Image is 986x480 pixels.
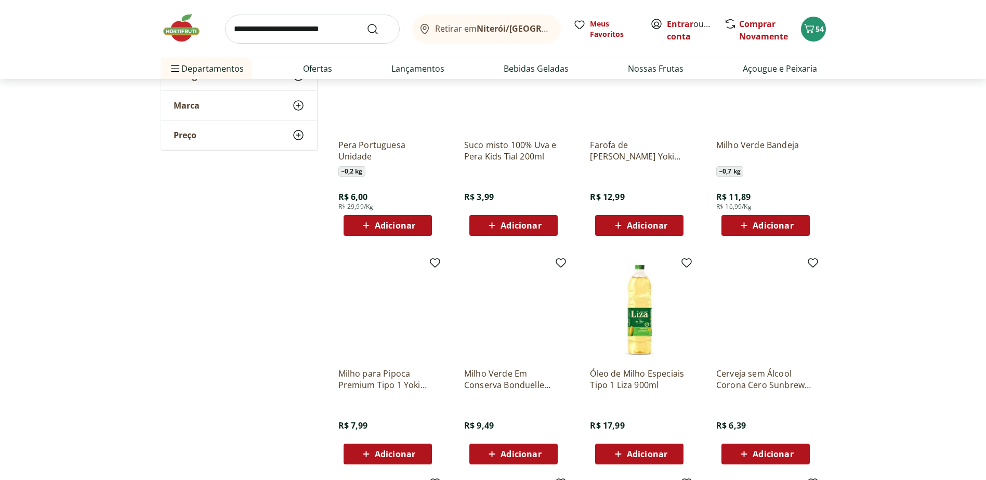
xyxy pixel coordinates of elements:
[667,18,724,42] a: Criar conta
[590,139,689,162] a: Farofa de [PERSON_NAME] Yoki pacote 400g
[595,215,683,236] button: Adicionar
[338,191,368,203] span: R$ 6,00
[338,139,437,162] a: Pera Portuguesa Unidade
[716,368,815,391] a: Cerveja sem Álcool Corona Cero Sunbrew Long Neck 330ml
[590,19,638,39] span: Meus Favoritos
[667,18,713,43] span: ou
[435,24,550,33] span: Retirar em
[743,62,817,75] a: Açougue e Peixaria
[464,139,563,162] a: Suco misto 100% Uva e Pera Kids Tial 200ml
[338,32,437,131] img: Pera Portuguesa Unidade
[161,121,317,150] button: Preço
[716,191,751,203] span: R$ 11,89
[590,261,689,359] img: Óleo de Milho Especiais Tipo 1 Liza 900ml
[716,420,746,431] span: R$ 6,39
[721,215,810,236] button: Adicionar
[338,203,374,211] span: R$ 29,99/Kg
[501,450,541,458] span: Adicionar
[303,62,332,75] a: Ofertas
[716,203,752,211] span: R$ 16,99/Kg
[338,368,437,391] a: Milho para Pipoca Premium Tipo 1 Yoki 400g
[464,32,563,131] img: Suco misto 100% Uva e Pera Kids Tial 200ml
[169,56,244,81] span: Departamentos
[464,261,563,359] img: Milho Verde Em Conserva Bonduelle Lata 200G
[590,191,624,203] span: R$ 12,99
[590,368,689,391] a: Óleo de Milho Especiais Tipo 1 Liza 900ml
[344,444,432,464] button: Adicionar
[338,166,365,177] span: ~ 0,2 kg
[375,221,415,230] span: Adicionar
[721,444,810,464] button: Adicionar
[627,221,667,230] span: Adicionar
[344,215,432,236] button: Adicionar
[464,191,494,203] span: R$ 3,99
[739,18,788,42] a: Comprar Novamente
[375,450,415,458] span: Adicionar
[366,23,391,35] button: Submit Search
[464,420,494,431] span: R$ 9,49
[590,32,689,131] img: Farofa de Milho Temperada Yoki pacote 400g
[627,450,667,458] span: Adicionar
[174,130,196,140] span: Preço
[801,17,826,42] button: Carrinho
[338,420,368,431] span: R$ 7,99
[469,444,558,464] button: Adicionar
[161,91,317,120] button: Marca
[338,261,437,359] img: Milho para Pipoca Premium Tipo 1 Yoki 400g
[595,444,683,464] button: Adicionar
[477,23,595,34] b: Niterói/[GEOGRAPHIC_DATA]
[667,18,693,30] a: Entrar
[573,19,638,39] a: Meus Favoritos
[501,221,541,230] span: Adicionar
[161,12,213,44] img: Hortifruti
[464,368,563,391] a: Milho Verde Em Conserva Bonduelle Lata 200G
[816,24,824,34] span: 54
[391,62,444,75] a: Lançamentos
[716,32,815,131] img: Milho Verde Bandeja
[753,450,793,458] span: Adicionar
[716,166,743,177] span: ~ 0,7 kg
[169,56,181,81] button: Menu
[628,62,683,75] a: Nossas Frutas
[590,420,624,431] span: R$ 17,99
[753,221,793,230] span: Adicionar
[469,215,558,236] button: Adicionar
[716,139,815,162] a: Milho Verde Bandeja
[174,100,200,111] span: Marca
[412,15,561,44] button: Retirar emNiterói/[GEOGRAPHIC_DATA]
[504,62,569,75] a: Bebidas Geladas
[716,261,815,359] img: Cerveja sem Álcool Corona Cero Sunbrew Long Neck 330ml
[225,15,400,44] input: search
